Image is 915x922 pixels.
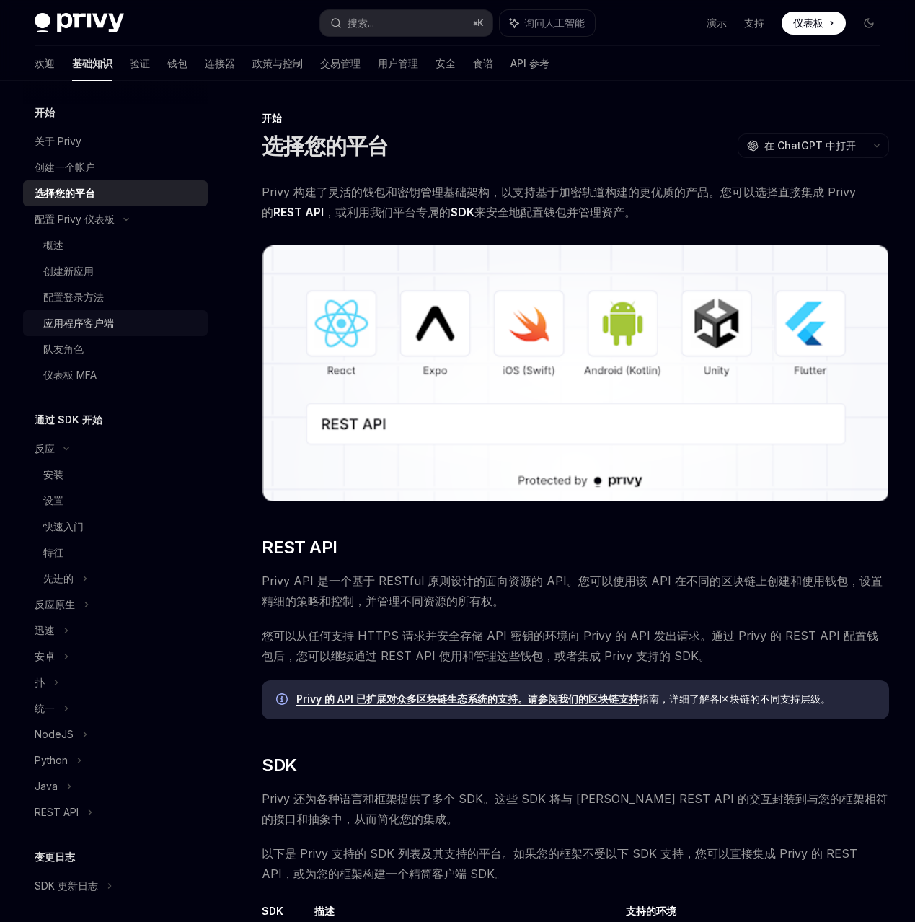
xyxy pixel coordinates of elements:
[510,57,549,69] font: API 参考
[205,57,235,69] font: 连接器
[35,57,55,69] font: 欢迎
[262,133,389,159] font: 选择您的平台
[626,905,676,917] font: 支持的环境
[35,46,55,81] a: 欢迎
[451,205,474,219] font: SDK
[130,57,150,69] font: 验证
[296,693,639,706] a: Privy 的 API 已扩展对众多区块链生态系统的支持。请参阅我们的区块链支持
[348,17,374,29] font: 搜索...
[23,514,208,540] a: 快速入门
[744,17,764,29] font: 支持
[262,905,283,917] font: SDK
[43,520,84,532] font: 快速入门
[436,57,456,69] font: 安全
[35,851,75,863] font: 变更日志
[324,205,451,219] font: ，或利用我们平台专属的
[35,106,55,118] font: 开始
[262,537,337,558] font: REST API
[510,46,549,81] a: API 参考
[782,12,846,35] a: 仪表板
[35,598,75,610] font: 反应原生
[35,624,55,636] font: 迅速
[35,187,95,199] font: 选择您的平台
[707,17,727,29] font: 演示
[707,16,727,30] a: 演示
[167,57,187,69] font: 钱包
[436,46,456,81] a: 安全
[378,46,418,81] a: 用户管理
[524,17,585,29] font: 询问人工智能
[262,185,856,219] font: Privy 构建了灵活的钱包和密钥管理基础架构，以支持基于加密轨道构建的更优质的产品。您可以选择直接集成 Privy 的
[262,846,857,881] font: 以下是 Privy 支持的 SDK 列表及其支持的平台。如果您的框架不受以下 SDK 支持，您可以直接集成 Privy 的 REST API，或为您的框架构建一个精简客户端 SDK。
[744,16,764,30] a: 支持
[23,258,208,284] a: 创建新应用
[35,13,124,33] img: 深色标志
[273,205,324,219] font: REST API
[23,462,208,488] a: 安装
[205,46,235,81] a: 连接器
[262,791,888,826] font: Privy 还为各种语言和框架提供了多个 SDK。这些 SDK 将与 [PERSON_NAME] REST API 的交互封装到与您的框架相符的接口和抽象中，从而简化您的集成。
[23,362,208,388] a: 仪表板 MFA
[35,161,95,173] font: 创建一个帐户
[857,12,880,35] button: 切换暗模式
[35,754,68,766] font: Python
[738,133,865,158] button: 在 ChatGPT 中打开
[35,728,74,740] font: NodeJS
[72,57,112,69] font: 基础知识
[35,442,55,455] font: 反应
[35,780,58,792] font: Java
[35,676,45,688] font: 扑
[23,180,208,206] a: 选择您的平台
[23,488,208,514] a: 设置
[320,46,361,81] a: 交易管理
[314,905,335,917] font: 描述
[35,213,115,225] font: 配置 Privy 仪表板
[252,46,303,81] a: 政策与控制
[320,57,361,69] font: 交易管理
[764,139,856,152] font: 在 ChatGPT 中打开
[130,46,150,81] a: 验证
[262,755,296,776] font: SDK
[252,57,303,69] font: 政策与控制
[43,317,114,329] font: 应用程序客户端
[23,232,208,258] a: 概述
[473,46,493,81] a: 食谱
[378,57,418,69] font: 用户管理
[35,650,55,662] font: 安卓
[43,265,94,277] font: 创建新应用
[43,369,97,381] font: 仪表板 MFA
[23,154,208,180] a: 创建一个帐户
[43,494,63,506] font: 设置
[320,10,492,36] button: 搜索...⌘K
[473,57,493,69] font: 食谱
[500,10,595,36] button: 询问人工智能
[43,291,104,303] font: 配置登录方法
[262,574,883,608] font: Privy API 是一个基于 RESTful 原则设计的面向资源的 API。您可以使用该 API 在不同的区块链上创建和使用钱包，设置精细的策略和控制，并管理不同资源的所有权。
[35,135,81,147] font: 关于 Privy
[23,336,208,362] a: 队友角色
[821,693,831,705] font: 。
[23,128,208,154] a: 关于 Privy
[276,693,291,708] svg: 信息
[23,284,208,310] a: 配置登录方法
[23,310,208,336] a: 应用程序客户端
[473,17,477,28] font: ⌘
[35,702,55,714] font: 统一
[43,239,63,251] font: 概述
[35,806,79,818] font: REST API
[262,245,889,501] img: 图片/Platform2.png
[43,468,63,480] font: 安装
[474,205,636,219] font: 来安全地配置钱包并管理资产。
[43,572,74,584] font: 先进的
[793,17,823,29] font: 仪表板
[72,46,112,81] a: 基础知识
[35,879,98,892] font: SDK 更新日志
[477,17,484,28] font: K
[639,693,821,705] font: 指南，详细了解各区块链的不同支持层级
[262,628,878,663] font: 您可以从任何支持 HTTPS 请求并安全存储 API 密钥的环境向 Privy 的 API 发出请求。通过 Privy 的 REST API 配置钱包后，您可以继续通过 REST API 使用和...
[23,540,208,566] a: 特征
[167,46,187,81] a: 钱包
[43,343,84,355] font: 队友角色
[262,112,282,124] font: 开始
